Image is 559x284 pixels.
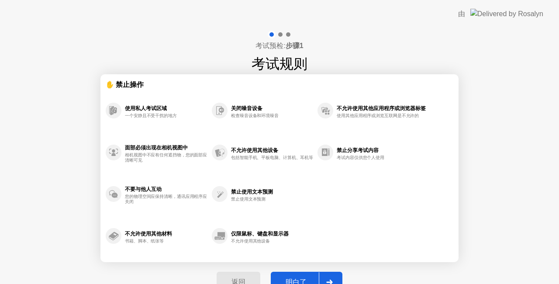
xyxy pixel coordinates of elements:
div: 由 [458,9,465,19]
div: 不允许使用其他材料 [125,231,207,237]
div: 相机视图中不应有任何遮挡物，您的面部应清晰可见 [125,152,207,163]
div: 禁止使用文本预测 [231,189,313,195]
div: 不允许使用其他设备 [231,147,313,153]
div: 您的物理空间应保持清晰，通讯应用程序应关闭 [125,194,207,204]
div: 书籍、脚本、纸张等 [125,239,207,244]
div: 禁止分享考试内容 [337,147,426,153]
div: 禁止使用文本预测 [231,197,313,202]
div: ✋ 禁止操作 [106,80,430,90]
div: 面部必须出现在相机视图中 [125,145,207,151]
div: 包括智能手机、平板电脑、计算机、耳机等 [231,155,313,160]
div: 不允许使用其他设备 [231,239,313,244]
div: 使用其他应用程序或浏览互联网是不允许的 [337,113,419,118]
div: 考试内容仅供您个人使用 [337,155,419,160]
img: Delivered by Rosalyn [470,9,543,19]
div: 仅限鼠标、键盘和显示器 [231,231,313,237]
div: 不允许使用其他应用程序或浏览器标签 [337,105,426,111]
div: 检查噪音设备和环境噪音 [231,113,313,118]
h1: 考试规则 [252,53,307,74]
div: 关闭噪音设备 [231,105,313,111]
b: 步骤1 [286,42,304,49]
div: 使用私人考试区域 [125,105,207,111]
div: 不要与他人互动 [125,186,207,192]
div: 一个安静且不受干扰的地方 [125,113,207,118]
h4: 考试预检: [255,41,303,51]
